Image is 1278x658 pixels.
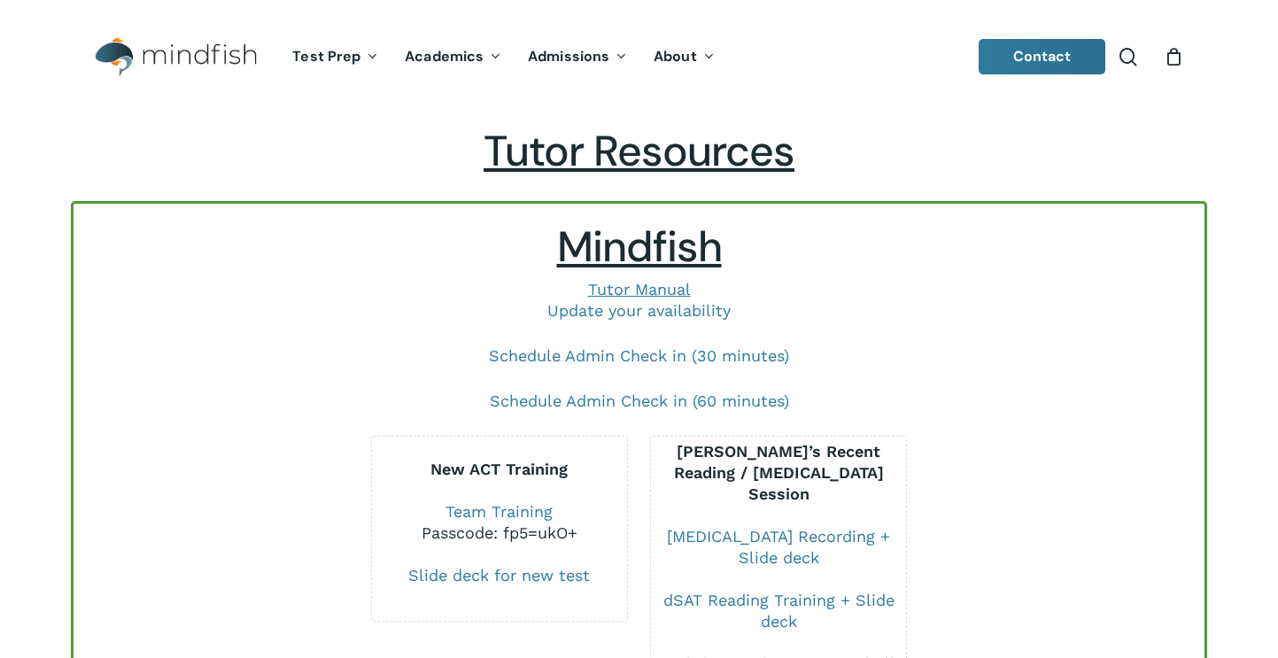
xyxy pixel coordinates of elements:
span: Test Prep [292,47,360,66]
a: [MEDICAL_DATA] Recording + Slide deck [667,527,890,567]
span: Contact [1013,47,1072,66]
span: About [654,47,697,66]
a: Schedule Admin Check in (30 minutes) [489,346,789,365]
a: Test Prep [279,50,391,65]
span: Academics [405,47,484,66]
nav: Main Menu [279,24,727,90]
span: Mindfish [557,219,722,275]
a: Cart [1164,47,1183,66]
div: Passcode: fp5=ukO+ [372,523,627,544]
a: Slide deck for new test [408,566,590,584]
a: dSAT Reading Training + Slide deck [663,591,895,631]
a: Academics [391,50,515,65]
a: Contact [979,39,1106,74]
span: Admissions [528,47,609,66]
a: About [640,50,728,65]
b: New ACT Training [430,460,568,478]
a: Team Training [445,502,553,521]
b: [PERSON_NAME]’s Recent Reading / [MEDICAL_DATA] Session [674,442,884,503]
a: Update your availability [547,301,731,320]
a: Tutor Manual [588,280,691,298]
span: Tutor Resources [484,123,794,179]
header: Main Menu [71,24,1207,90]
a: Schedule Admin Check in (60 minutes) [490,391,789,410]
a: Admissions [515,50,640,65]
